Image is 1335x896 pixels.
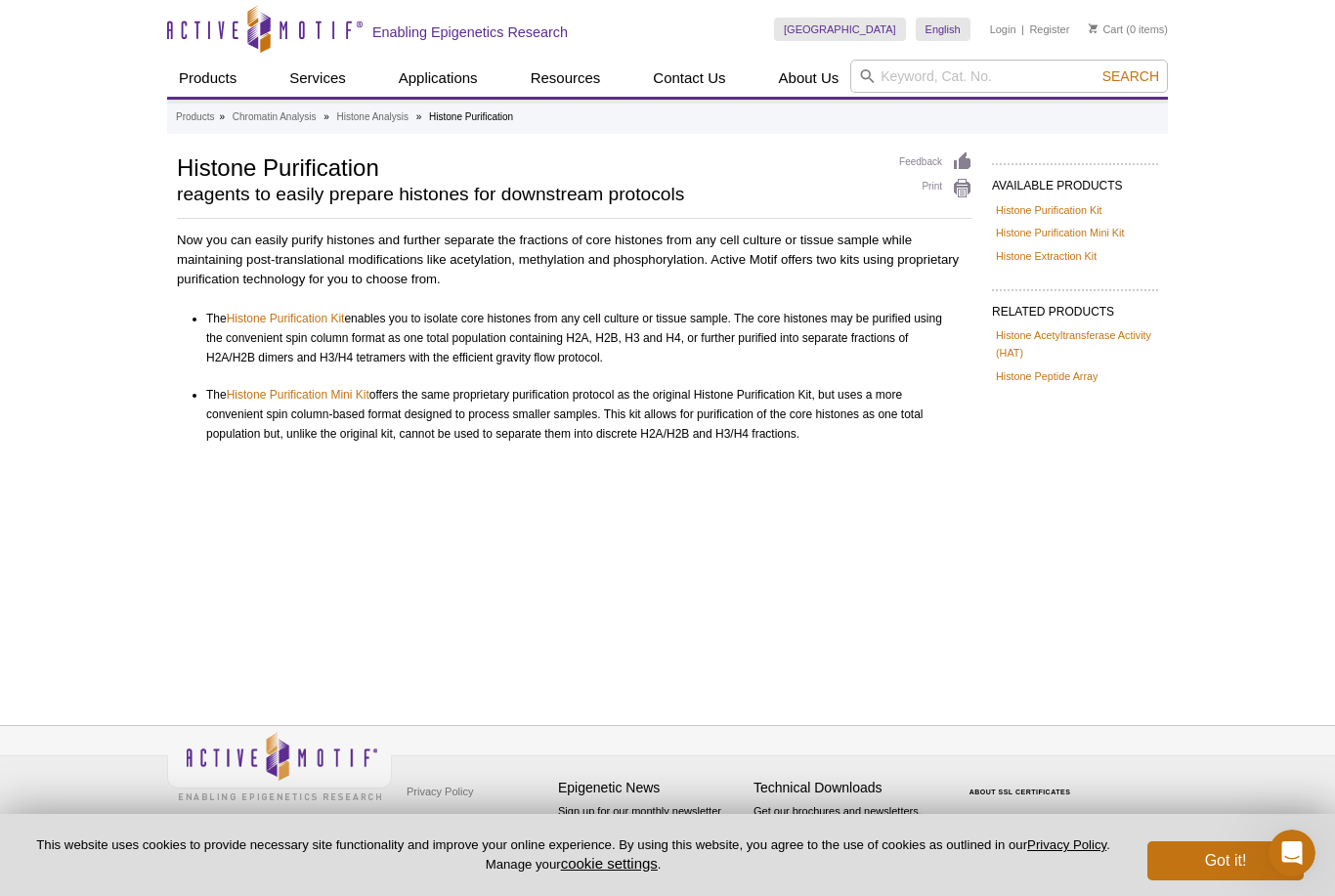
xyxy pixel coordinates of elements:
a: Cart [1089,22,1123,36]
a: ABOUT SSL CERTIFICATES [969,789,1071,795]
p: Now you can easily purify histones and further separate the fractions of core histones from any c... [177,231,972,289]
li: The enables you to isolate core histones from any cell culture or tissue sample. The core histone... [206,309,955,367]
a: About Us [767,60,851,97]
a: Print [899,178,972,199]
a: Histone Purification Kit [996,201,1102,219]
li: (0 items) [1089,18,1168,41]
h2: AVAILABLE PRODUCTS [992,163,1158,198]
a: Histone Purification Mini Kit [227,385,369,405]
a: Chromatin Analysis [233,108,317,126]
a: Terms & Conditions [402,806,504,835]
a: Services [278,60,358,97]
img: Your Cart [1089,23,1098,33]
p: Get our brochures and newsletters, or request them by mail. [754,803,939,853]
li: Histone Purification [429,111,513,122]
a: Histone Analysis [337,108,409,126]
a: Contact Us [641,60,737,97]
button: cookie settings [561,855,658,872]
iframe: Intercom live chat [1269,830,1315,876]
img: Active Motif, [167,726,392,805]
a: Histone Peptide Array [996,367,1098,385]
li: » [416,111,422,122]
h4: Technical Downloads [754,780,939,796]
h2: RELATED PRODUCTS [992,289,1158,324]
a: Login [990,22,1016,36]
li: » [219,111,225,122]
a: Applications [387,60,490,97]
p: Sign up for our monthly newsletter highlighting recent publications in the field of epigenetics. [558,803,744,870]
h4: Epigenetic News [558,780,744,796]
table: Click to Verify - This site chose Symantec SSL for secure e-commerce and confidential communicati... [949,760,1096,803]
a: Feedback [899,151,972,173]
li: | [1021,18,1024,41]
a: Products [176,108,214,126]
a: Products [167,60,248,97]
p: This website uses cookies to provide necessary site functionality and improve your online experie... [31,836,1115,874]
a: Privacy Policy [1027,837,1106,852]
span: Search [1102,68,1159,84]
a: Privacy Policy [402,777,478,806]
a: Histone Extraction Kit [996,247,1097,265]
button: Got it! [1147,841,1304,880]
a: Histone Purification Mini Kit [996,224,1124,241]
a: Histone Acetyltransferase Activity (HAT) [996,326,1154,362]
h2: Enabling Epigenetics Research [372,23,568,41]
li: » [323,111,329,122]
h1: Histone Purification [177,151,880,181]
input: Keyword, Cat. No. [850,60,1168,93]
a: Histone Purification Kit [227,309,345,328]
h2: reagents to easily prepare histones for downstream protocols [177,186,880,203]
li: The offers the same proprietary purification protocol as the original Histone Purification Kit, b... [206,385,955,444]
a: English [916,18,970,41]
a: [GEOGRAPHIC_DATA] [774,18,906,41]
a: Resources [519,60,613,97]
a: Register [1029,22,1069,36]
button: Search [1097,67,1165,85]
